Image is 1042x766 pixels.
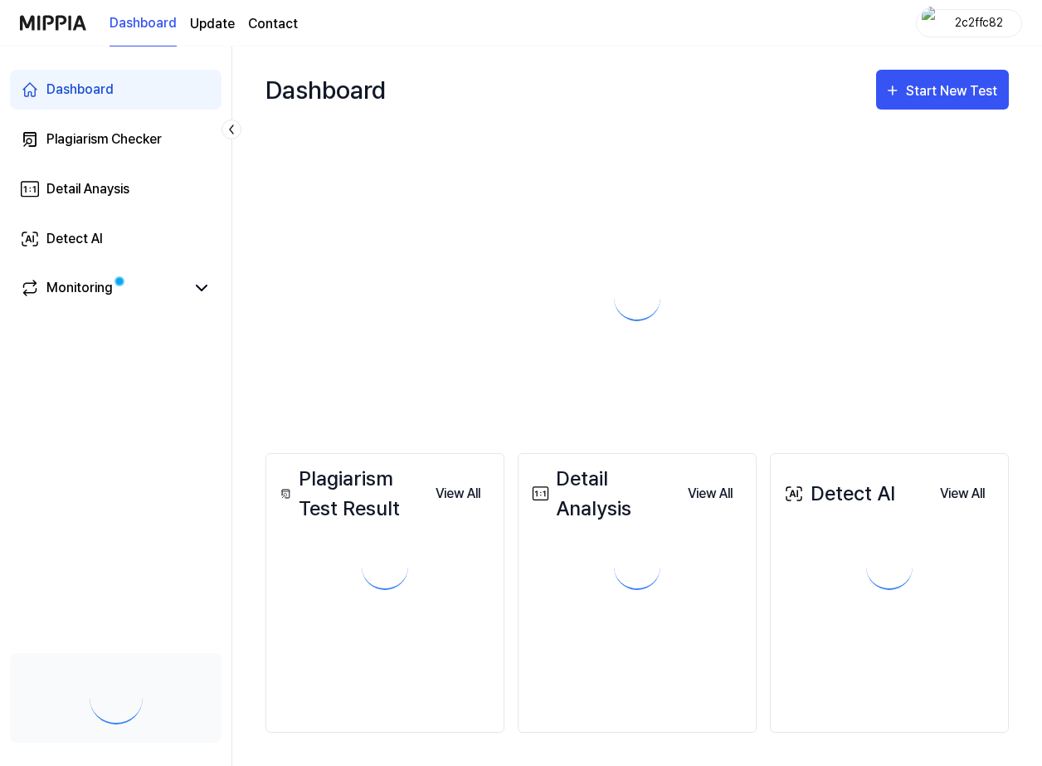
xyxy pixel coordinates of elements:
[927,477,998,510] button: View All
[922,7,942,40] img: profile
[674,476,746,510] a: View All
[927,476,998,510] a: View All
[947,13,1011,32] div: 2c2ffc82
[46,179,129,199] div: Detail Anaysis
[46,80,114,100] div: Dashboard
[876,70,1009,110] button: Start New Test
[422,477,494,510] button: View All
[110,1,177,46] a: Dashboard
[10,169,222,209] a: Detail Anaysis
[10,120,222,159] a: Plagiarism Checker
[10,70,222,110] a: Dashboard
[781,479,895,509] div: Detect AI
[674,477,746,510] button: View All
[20,278,185,298] a: Monitoring
[528,464,674,524] div: Detail Analysis
[46,129,162,149] div: Plagiarism Checker
[265,63,386,116] div: Dashboard
[10,219,222,259] a: Detect AI
[190,14,235,34] a: Update
[276,464,422,524] div: Plagiarism Test Result
[422,476,494,510] a: View All
[906,81,1001,102] div: Start New Test
[916,9,1022,37] button: profile2c2ffc82
[46,229,103,249] div: Detect AI
[248,14,298,34] a: Contact
[46,278,113,298] div: Monitoring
